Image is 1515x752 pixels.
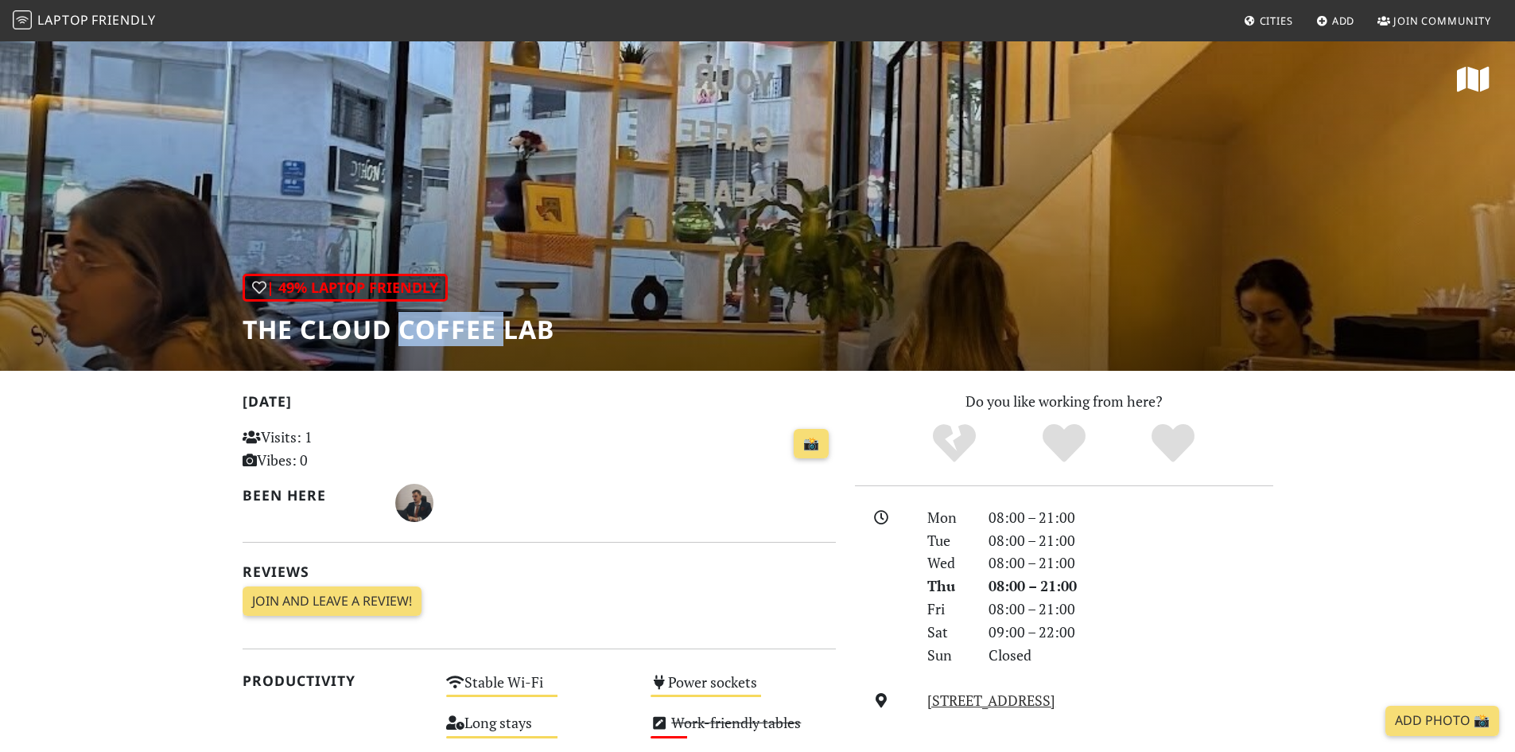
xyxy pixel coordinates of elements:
[979,529,1283,552] div: 08:00 – 21:00
[979,551,1283,575] div: 08:00 – 21:00
[979,598,1283,621] div: 08:00 – 21:00
[1310,6,1362,35] a: Add
[243,426,428,472] p: Visits: 1 Vibes: 0
[918,529,978,552] div: Tue
[243,314,554,345] h1: THE CLOUD COFFEE LAB
[243,393,836,416] h2: [DATE]
[1393,14,1491,28] span: Join Community
[794,429,829,459] a: 📸
[979,621,1283,644] div: 09:00 – 22:00
[927,691,1055,710] a: [STREET_ADDRESS]
[395,492,433,511] span: Riccardo Capozza
[918,575,978,598] div: Thu
[1332,14,1355,28] span: Add
[243,586,421,617] a: Join and leave a review!
[918,644,978,667] div: Sun
[91,11,155,29] span: Friendly
[1009,422,1119,466] div: Yes
[243,563,836,580] h2: Reviews
[1237,6,1299,35] a: Cities
[243,672,428,689] h2: Productivity
[979,575,1283,598] div: 08:00 – 21:00
[1371,6,1498,35] a: Join Community
[979,506,1283,529] div: 08:00 – 21:00
[918,551,978,575] div: Wed
[13,10,32,29] img: LaptopFriendly
[395,484,433,522] img: 2690-riccardo.jpg
[641,669,845,710] div: Power sockets
[855,390,1273,413] p: Do you like working from here?
[243,274,448,302] div: | 49% Laptop Friendly
[671,713,801,732] s: Work-friendly tables
[918,621,978,644] div: Sat
[37,11,89,29] span: Laptop
[243,487,377,504] h2: Been here
[437,710,641,750] div: Long stays
[918,506,978,529] div: Mon
[13,7,156,35] a: LaptopFriendly LaptopFriendly
[1260,14,1293,28] span: Cities
[899,422,1009,466] div: No
[1118,422,1228,466] div: Definitely!
[979,644,1283,667] div: Closed
[918,598,978,621] div: Fri
[437,669,641,710] div: Stable Wi-Fi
